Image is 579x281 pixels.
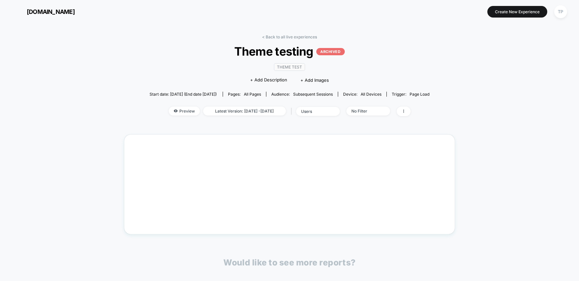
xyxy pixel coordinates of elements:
span: Start date: [DATE] (End date [DATE]) [150,92,217,97]
span: Theme testing [164,44,416,58]
span: Preview [169,107,200,116]
button: [DOMAIN_NAME] [10,6,77,17]
div: users [301,109,328,114]
span: + Add Description [250,77,287,83]
div: Pages: [228,92,261,97]
span: + Add Images [300,77,329,83]
div: Trigger: [392,92,429,97]
span: | [289,107,296,116]
span: all pages [244,92,261,97]
span: Theme Test [274,63,305,71]
div: No Filter [351,109,378,114]
p: Would like to see more reports? [223,258,356,267]
span: [DOMAIN_NAME] [27,8,75,15]
span: Latest Version: [DATE] - [DATE] [203,107,286,116]
span: all devices [361,92,381,97]
button: Create New Experience [487,6,547,18]
span: Device: [338,92,386,97]
p: ARCHIVED [316,48,344,55]
div: TP [554,5,567,18]
button: TP [552,5,569,19]
span: Page Load [410,92,429,97]
span: Subsequent Sessions [293,92,333,97]
a: < Back to all live experiences [262,34,317,39]
div: Audience: [271,92,333,97]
